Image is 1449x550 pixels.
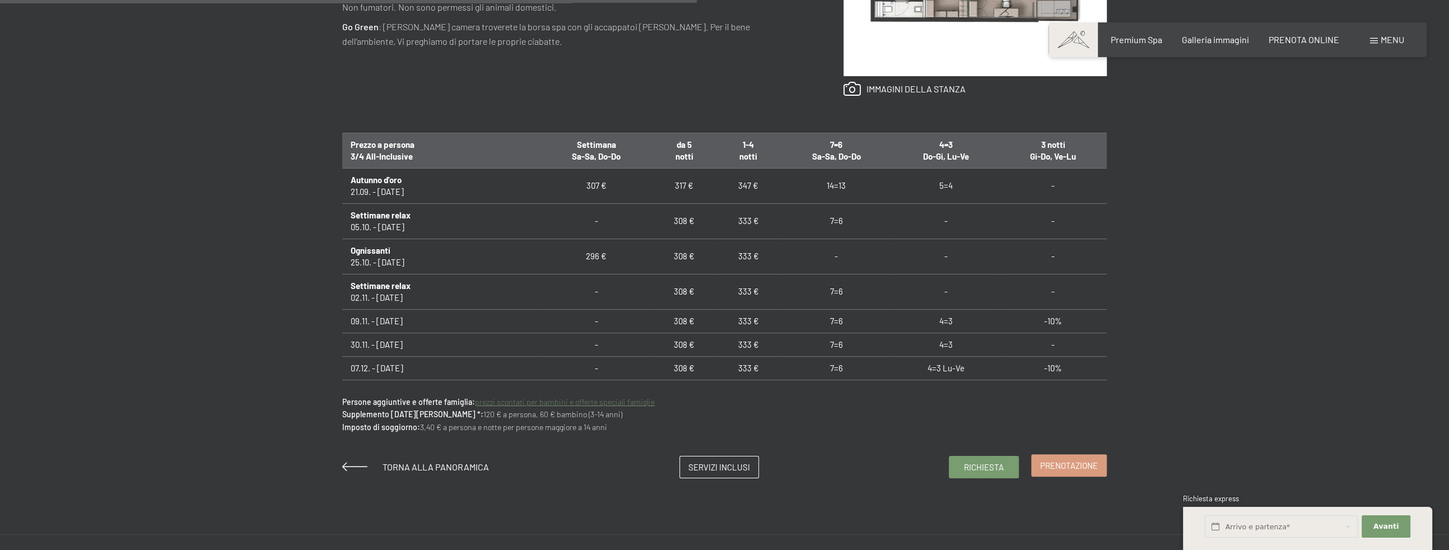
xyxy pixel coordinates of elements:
a: PRENOTA ONLINE [1269,34,1339,45]
td: 7=6 [780,380,892,403]
span: 3/4 All-Inclusive [351,151,413,161]
th: 7=6 [780,133,892,168]
td: 307 € [541,168,653,203]
p: : [PERSON_NAME] camera troverete la borsa spa con gli accappatoi [PERSON_NAME]. Per il bene dell’... [342,20,799,48]
td: 05.10. - [DATE] [342,203,541,239]
td: - [541,203,653,239]
td: 4=3 [892,380,999,403]
td: - [1000,274,1107,309]
span: Menu [1381,34,1404,45]
td: 7=6 [780,333,892,356]
th: Settimana [541,133,653,168]
td: 09.11. - [DATE] [342,309,541,333]
td: 333 € [716,333,780,356]
td: 308 € [653,274,716,309]
td: -10% [1000,309,1107,333]
strong: Imposto di soggiorno: [342,422,420,432]
strong: Supplemento [DATE][PERSON_NAME] *: [342,409,483,419]
td: - [892,239,999,274]
td: 333 € [716,309,780,333]
td: 4=3 [892,309,999,333]
td: - [1000,239,1107,274]
td: -10% [1000,356,1107,380]
td: 308 € [653,309,716,333]
span: Torna alla panoramica [383,462,489,472]
td: 07.12. - [DATE] [342,356,541,380]
a: prezzi scontati per bambini e offerte speciali famiglie [475,397,655,407]
th: 4=3 [892,133,999,168]
span: Servizi inclusi [688,462,750,473]
td: 308 € [653,239,716,274]
span: Prezzo a persona [351,139,414,150]
td: 14=13 [780,168,892,203]
td: 308 € [653,380,716,403]
b: Autunno d'oro [351,175,402,185]
td: 14.12. - [DATE] [342,380,541,403]
td: 296 € [541,239,653,274]
td: - [541,380,653,403]
a: Torna alla panoramica [342,462,489,472]
td: 333 € [716,274,780,309]
b: Settimane relax [351,281,411,291]
span: Sa-Sa, Do-Do [572,151,621,161]
td: 4=3 Lu-Ve [892,356,999,380]
span: Richiesta [964,462,1004,473]
span: Do-Gi, Lu-Ve [923,151,969,161]
td: 308 € [653,203,716,239]
td: - [541,333,653,356]
td: 317 € [653,168,716,203]
a: Prenotazione [1032,455,1106,476]
span: Gi-Do, Ve-Lu [1030,151,1076,161]
td: 308 € [653,333,716,356]
td: - [541,274,653,309]
th: 3 notti [1000,133,1107,168]
td: 5=4 [892,168,999,203]
td: 333 € [716,380,780,403]
a: Servizi inclusi [680,456,758,478]
td: - [892,274,999,309]
p: 120 € a persona, 60 € bambino (3-14 anni) 3,40 € a persona e notte per persone maggiore a 14 anni [342,396,1107,434]
td: 333 € [716,203,780,239]
span: Prenotazione [1040,460,1098,472]
td: 333 € [716,356,780,380]
td: 308 € [653,356,716,380]
span: notti [675,151,693,161]
a: Premium Spa [1110,34,1162,45]
a: Galleria immagini [1182,34,1249,45]
td: 7=6 [780,309,892,333]
td: - [780,239,892,274]
td: 7=6 [780,274,892,309]
td: 7=6 [780,356,892,380]
td: - [541,356,653,380]
td: 4=3 [892,333,999,356]
td: -10% [1000,380,1107,403]
td: - [541,309,653,333]
td: 30.11. - [DATE] [342,333,541,356]
span: Sa-Sa, Do-Do [812,151,861,161]
td: - [892,203,999,239]
span: Avanti [1373,521,1399,532]
span: notti [739,151,757,161]
td: 333 € [716,239,780,274]
button: Avanti [1362,515,1410,538]
td: 347 € [716,168,780,203]
span: Richiesta express [1183,494,1239,503]
strong: Go Green [342,21,379,32]
b: Ognissanti [351,245,390,255]
td: 21.09. - [DATE] [342,168,541,203]
td: 7=6 [780,203,892,239]
td: 02.11. - [DATE] [342,274,541,309]
b: Settimane relax [351,210,411,220]
th: 1-4 [716,133,780,168]
a: Richiesta [949,456,1018,478]
td: - [1000,168,1107,203]
td: - [1000,203,1107,239]
th: da 5 [653,133,716,168]
td: - [1000,333,1107,356]
strong: Persone aggiuntive e offerte famiglia: [342,397,475,407]
td: 25.10. - [DATE] [342,239,541,274]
